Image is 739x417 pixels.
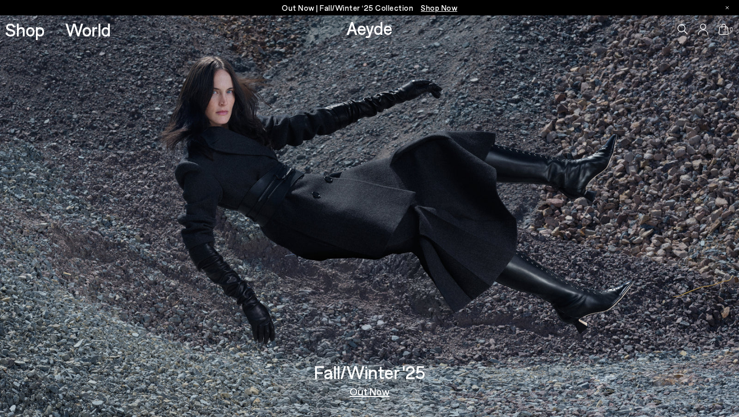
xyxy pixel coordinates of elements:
[65,21,111,39] a: World
[421,3,457,12] span: Navigate to /collections/new-in
[314,363,425,381] h3: Fall/Winter '25
[346,17,393,39] a: Aeyde
[718,24,729,35] a: 0
[729,27,734,32] span: 0
[5,21,45,39] a: Shop
[282,2,457,14] p: Out Now | Fall/Winter ‘25 Collection
[349,386,390,396] a: Out Now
